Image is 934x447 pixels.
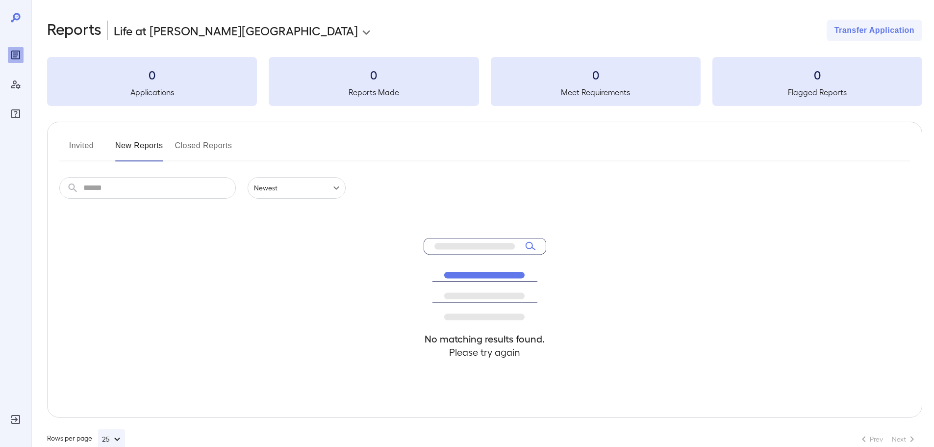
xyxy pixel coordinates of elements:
[115,138,163,161] button: New Reports
[8,77,24,92] div: Manage Users
[424,345,546,359] h4: Please try again
[47,67,257,82] h3: 0
[712,86,922,98] h5: Flagged Reports
[712,67,922,82] h3: 0
[8,106,24,122] div: FAQ
[47,86,257,98] h5: Applications
[269,86,479,98] h5: Reports Made
[269,67,479,82] h3: 0
[47,57,922,106] summary: 0Applications0Reports Made0Meet Requirements0Flagged Reports
[248,177,346,199] div: Newest
[491,67,701,82] h3: 0
[47,20,101,41] h2: Reports
[8,47,24,63] div: Reports
[424,332,546,345] h4: No matching results found.
[8,412,24,427] div: Log Out
[491,86,701,98] h5: Meet Requirements
[59,138,103,161] button: Invited
[175,138,232,161] button: Closed Reports
[114,23,358,38] p: Life at [PERSON_NAME][GEOGRAPHIC_DATA]
[854,431,922,447] nav: pagination navigation
[827,20,922,41] button: Transfer Application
